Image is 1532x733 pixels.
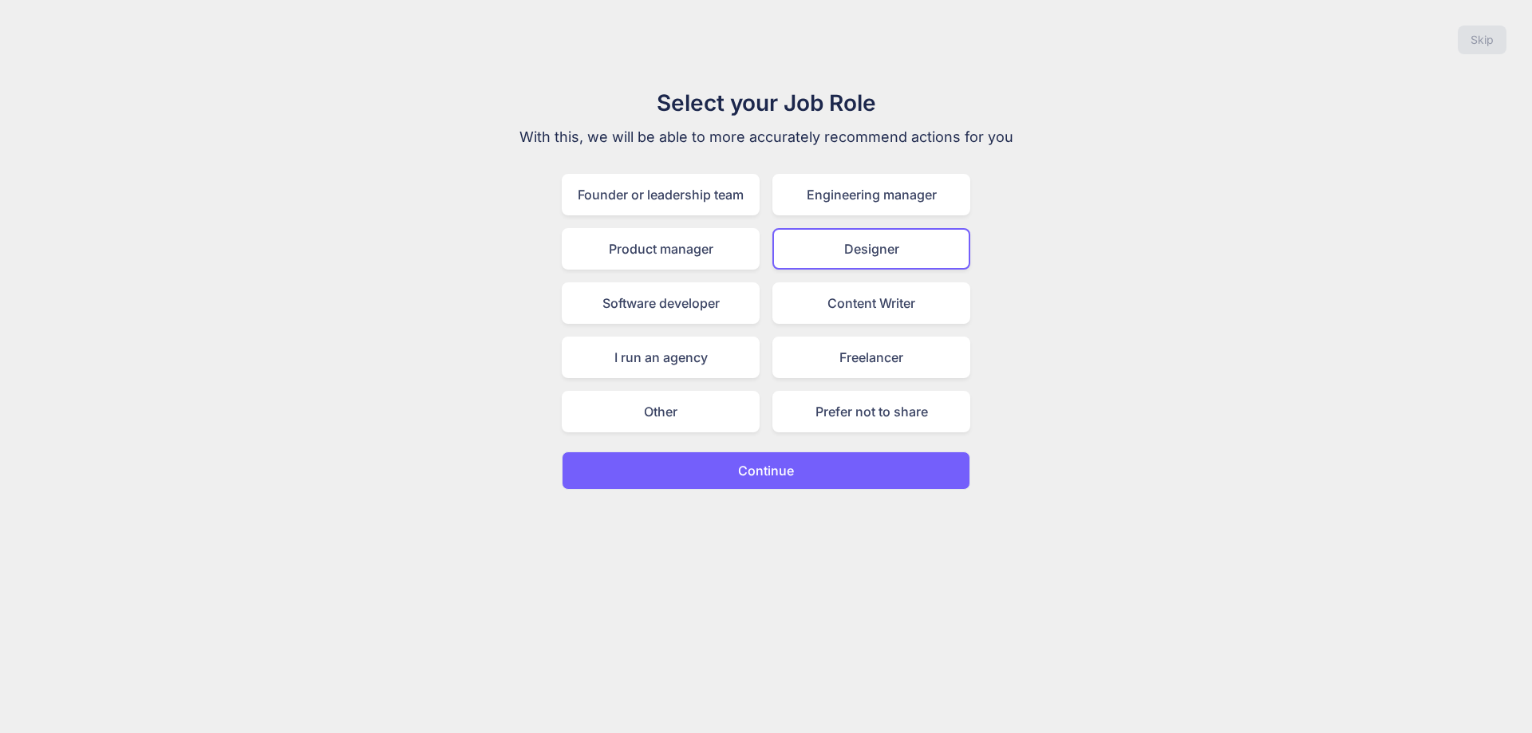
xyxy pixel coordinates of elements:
[498,126,1034,148] p: With this, we will be able to more accurately recommend actions for you
[562,391,760,432] div: Other
[772,228,970,270] div: Designer
[772,174,970,215] div: Engineering manager
[1458,26,1506,54] button: Skip
[498,86,1034,120] h1: Select your Job Role
[562,451,970,490] button: Continue
[562,337,760,378] div: I run an agency
[772,337,970,378] div: Freelancer
[772,282,970,324] div: Content Writer
[562,174,760,215] div: Founder or leadership team
[772,391,970,432] div: Prefer not to share
[738,461,794,480] p: Continue
[562,282,760,324] div: Software developer
[562,228,760,270] div: Product manager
